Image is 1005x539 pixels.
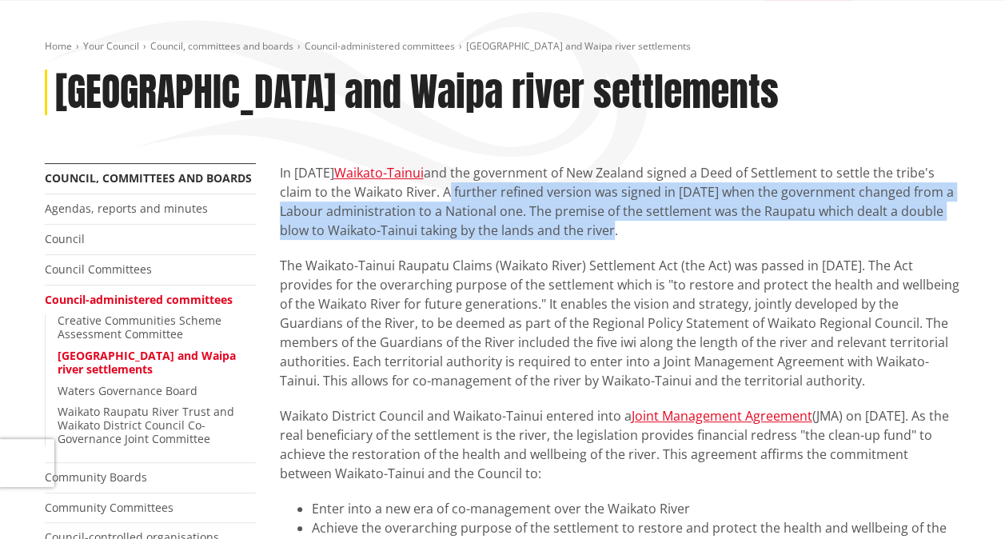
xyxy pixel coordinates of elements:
[45,469,147,485] a: Community Boards
[83,39,139,53] a: Your Council
[334,164,424,182] a: Waikato-Tainui
[305,39,455,53] a: Council-administered committees
[45,170,252,186] a: Council, committees and boards
[632,407,812,425] a: Joint Management Agreement
[931,472,989,529] iframe: Messenger Launcher
[280,163,961,240] p: In [DATE] and the government of New Zealand signed a Deed of Settlement to settle the tribe's cla...
[45,40,961,54] nav: breadcrumb
[58,383,197,398] a: Waters Governance Board
[280,256,961,390] p: The Waikato-Tainui Raupatu Claims (Waikato River) Settlement Act (the Act) was passed in [DATE]. ...
[466,39,691,53] span: [GEOGRAPHIC_DATA] and Waipa river settlements
[58,348,236,377] a: [GEOGRAPHIC_DATA] and Waipa river settlements
[55,70,779,116] h1: [GEOGRAPHIC_DATA] and Waipa river settlements
[58,313,221,341] a: Creative Communities Scheme Assessment Committee
[280,406,961,483] p: Waikato District Council and Waikato-Tainui entered into a (JMA) on [DATE]. As the real beneficia...
[45,500,173,515] a: Community Committees
[58,404,234,446] a: Waikato Raupatu River Trust and Waikato District Council Co-Governance Joint Committee
[45,201,208,216] a: Agendas, reports and minutes
[45,262,152,277] a: Council Committees
[45,292,233,307] a: Council-administered committees
[45,231,85,246] a: Council
[312,499,961,518] li: Enter into a new era of co-management over the Waikato River
[45,39,72,53] a: Home
[150,39,293,53] a: Council, committees and boards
